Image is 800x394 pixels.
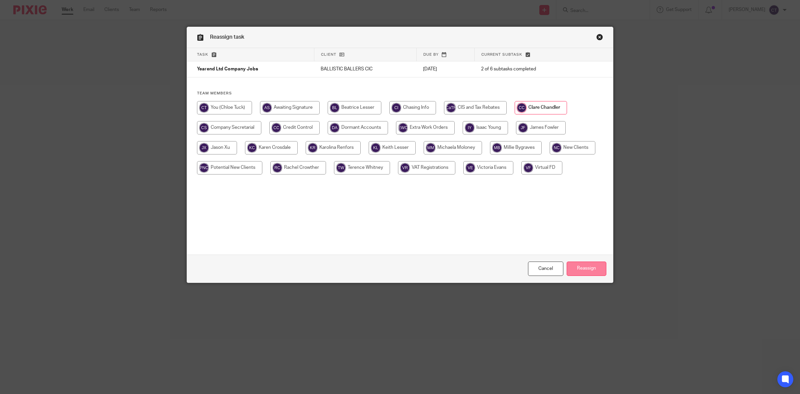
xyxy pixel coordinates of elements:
span: Due by [423,53,439,56]
p: [DATE] [423,66,468,72]
p: BALLISTIC BALLERS CIC [321,66,410,72]
a: Close this dialog window [528,262,563,276]
span: Yearend Ltd Company Jobs [197,67,258,72]
a: Close this dialog window [596,34,603,43]
span: Current subtask [481,53,522,56]
h4: Team members [197,91,603,96]
span: Task [197,53,208,56]
input: Reassign [567,262,606,276]
span: Client [321,53,336,56]
td: 2 of 6 subtasks completed [474,61,581,77]
span: Reassign task [210,34,244,40]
